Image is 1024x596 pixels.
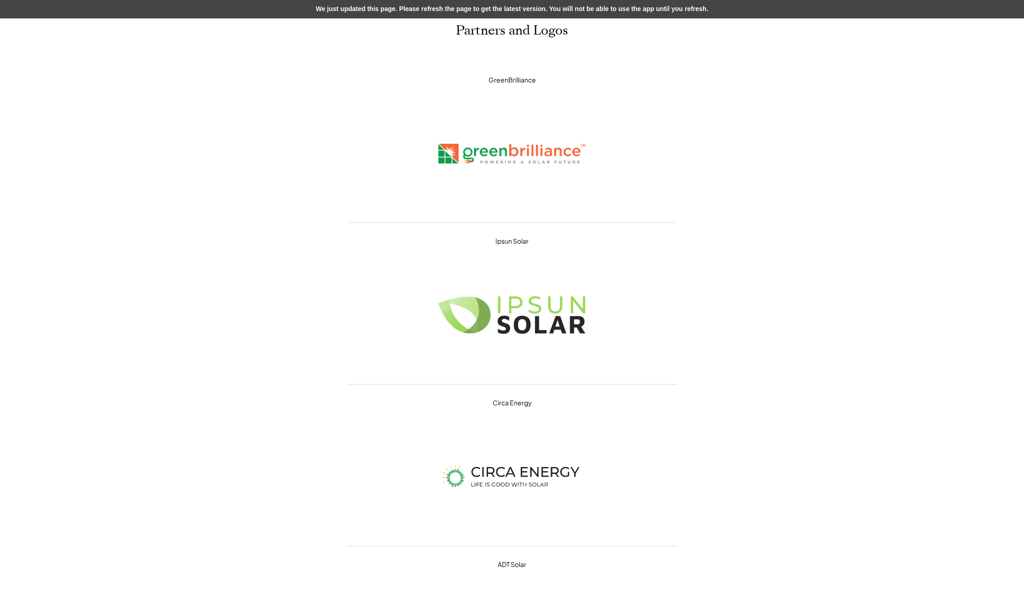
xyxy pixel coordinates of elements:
[489,62,536,99] div: GreenBrilliance
[438,260,586,370] img: ipsun-solar.png
[438,98,586,209] img: greenbrilliance.png
[498,546,526,583] div: ADT Solar
[438,421,586,532] img: circa-energy.png
[456,23,568,39] h2: Partners and Logos
[495,223,529,260] div: Ipsun Solar
[493,385,532,421] div: Circa Energy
